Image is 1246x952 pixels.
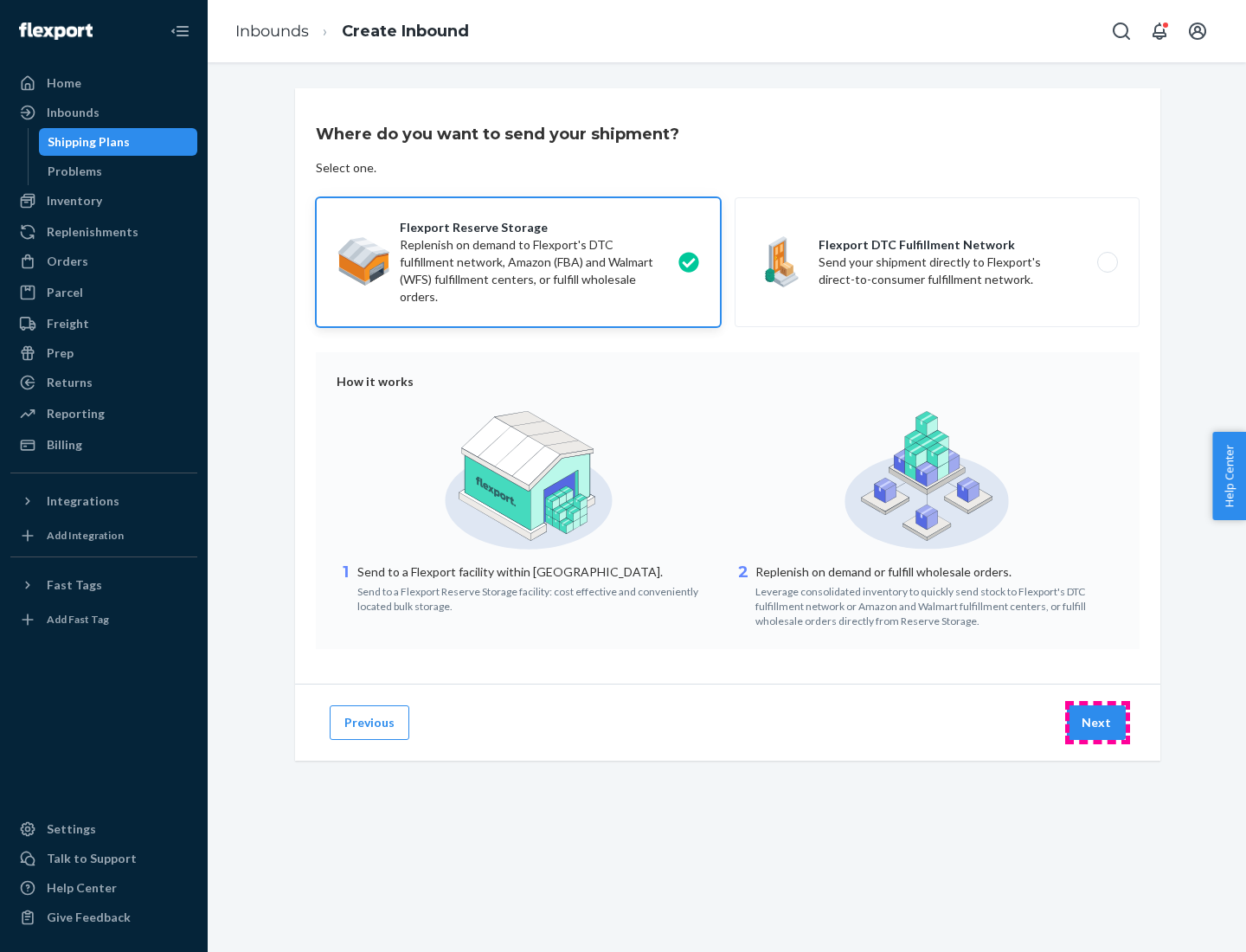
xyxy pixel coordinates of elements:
button: Next [1067,705,1126,740]
a: Problems [39,158,198,185]
div: Orders [47,253,88,270]
a: Prep [10,339,197,367]
a: Home [10,69,197,97]
a: Shipping Plans [39,128,198,156]
div: Inventory [47,192,102,209]
a: Settings [10,815,197,843]
button: Open notifications [1142,14,1177,48]
div: Integrations [47,492,119,510]
a: Parcel [10,279,197,306]
a: Inbounds [235,22,309,41]
div: 1 [337,562,354,614]
div: How it works [337,373,1119,390]
a: Inbounds [10,99,197,126]
div: Problems [48,163,102,180]
div: Help Center [47,879,117,897]
a: Replenishments [10,218,197,246]
a: Inventory [10,187,197,215]
div: Send to a Flexport Reserve Storage facility: cost effective and conveniently located bulk storage. [357,581,721,614]
a: Add Integration [10,522,197,550]
div: Inbounds [47,104,100,121]
div: Add Integration [47,528,124,543]
div: Talk to Support [47,850,137,867]
div: 2 [735,562,752,628]
a: Create Inbound [342,22,469,41]
div: Billing [47,436,82,453]
button: Integrations [10,487,197,515]
button: Help Center [1212,432,1246,520]
div: Returns [47,374,93,391]
button: Close Navigation [163,14,197,48]
button: Give Feedback [10,904,197,931]
a: Orders [10,248,197,275]
ol: breadcrumbs [222,6,483,57]
div: Prep [47,344,74,362]
a: Billing [10,431,197,459]
button: Fast Tags [10,571,197,599]
a: Help Center [10,874,197,902]
div: Reporting [47,405,105,422]
div: Select one. [316,159,376,177]
div: Leverage consolidated inventory to quickly send stock to Flexport's DTC fulfillment network or Am... [755,581,1119,628]
a: Reporting [10,400,197,428]
div: Home [47,74,81,92]
h3: Where do you want to send your shipment? [316,123,679,145]
a: Returns [10,369,197,396]
div: Fast Tags [47,576,102,594]
img: Flexport logo [19,23,93,40]
p: Send to a Flexport facility within [GEOGRAPHIC_DATA]. [357,563,721,581]
a: Talk to Support [10,845,197,872]
div: Shipping Plans [48,133,130,151]
button: Open Search Box [1104,14,1139,48]
div: Freight [47,315,89,332]
button: Open account menu [1180,14,1215,48]
div: Give Feedback [47,909,131,926]
div: Add Fast Tag [47,612,109,627]
a: Freight [10,310,197,338]
div: Parcel [47,284,83,301]
p: Replenish on demand or fulfill wholesale orders. [755,563,1119,581]
div: Settings [47,820,96,838]
button: Previous [330,705,409,740]
div: Replenishments [47,223,138,241]
a: Add Fast Tag [10,606,197,634]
